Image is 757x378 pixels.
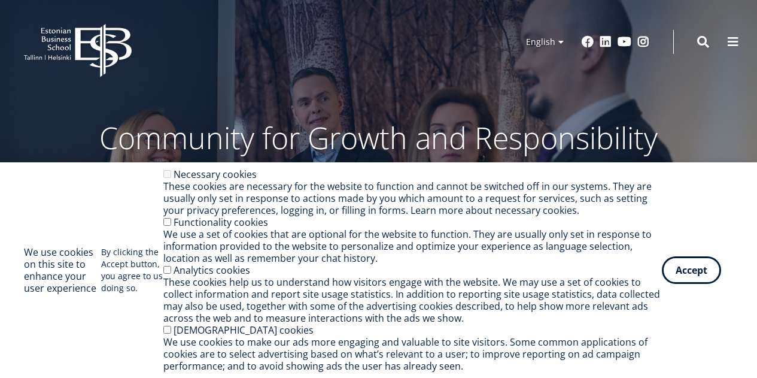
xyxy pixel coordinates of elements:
[582,36,594,48] a: Facebook
[163,228,662,264] div: We use a set of cookies that are optional for the website to function. They are usually only set ...
[174,216,268,229] label: Functionality cookies
[62,120,696,156] p: Community for Growth and Responsibility
[101,246,163,294] p: By clicking the Accept button, you agree to us doing so.
[600,36,612,48] a: Linkedin
[24,246,101,294] h2: We use cookies on this site to enhance your user experience
[637,36,649,48] a: Instagram
[618,36,631,48] a: Youtube
[174,323,314,337] label: [DEMOGRAPHIC_DATA] cookies
[163,180,662,216] div: These cookies are necessary for the website to function and cannot be switched off in our systems...
[163,336,662,372] div: We use cookies to make our ads more engaging and valuable to site visitors. Some common applicati...
[174,168,257,181] label: Necessary cookies
[163,276,662,324] div: These cookies help us to understand how visitors engage with the website. We may use a set of coo...
[662,256,721,284] button: Accept
[174,264,250,277] label: Analytics cookies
